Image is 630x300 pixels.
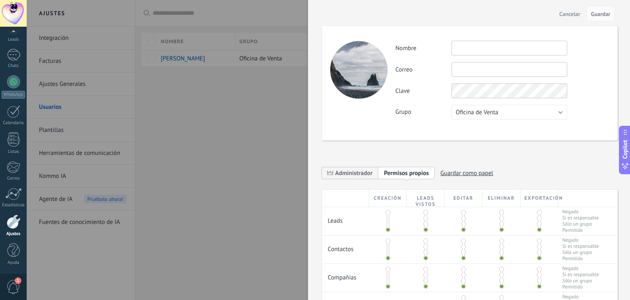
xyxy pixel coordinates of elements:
[2,37,25,42] div: Leads
[562,221,599,227] span: Sólo un grupo
[322,166,378,179] span: Administrador
[407,190,445,207] div: Leads vistos
[369,190,407,207] div: Creación
[335,169,372,177] span: Administrador
[482,190,520,207] div: Eliminar
[2,260,25,265] div: Ayuda
[2,91,25,99] div: WhatsApp
[15,277,21,284] span: 1
[562,284,599,290] span: Permitido
[562,294,599,300] span: Negado
[384,169,429,177] span: Permisos propios
[2,149,25,155] div: Listas
[562,265,599,272] span: Negado
[562,243,599,249] span: Si es responsable
[378,166,435,179] span: Añadir nueva función
[2,176,25,181] div: Correo
[322,207,369,229] div: Leads
[520,190,558,207] div: Exportación
[456,108,498,116] span: Oficina de Venta
[562,227,599,233] span: Permitido
[322,264,369,286] div: Compañías
[562,272,599,278] span: Si es responsable
[562,256,599,262] span: Permitido
[2,63,25,69] div: Chats
[395,44,452,52] label: Nombre
[587,6,615,21] button: Guardar
[395,87,452,95] label: Clave
[2,120,25,126] div: Calendario
[395,108,452,116] label: Grupo
[445,190,482,207] div: Editar
[441,167,493,180] span: Guardar como papel
[591,11,610,17] span: Guardar
[562,209,599,215] span: Negado
[621,140,629,159] span: Copilot
[562,237,599,243] span: Negado
[559,11,580,17] span: Cancelar
[562,249,599,256] span: Sólo un grupo
[395,66,452,74] label: Correo
[562,215,599,221] span: Si es responsable
[322,235,369,257] div: Contactos
[452,105,567,120] button: Oficina de Venta
[556,7,584,20] button: Cancelar
[2,203,25,208] div: Estadísticas
[2,231,25,237] div: Ajustes
[562,278,599,284] span: Sólo un grupo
